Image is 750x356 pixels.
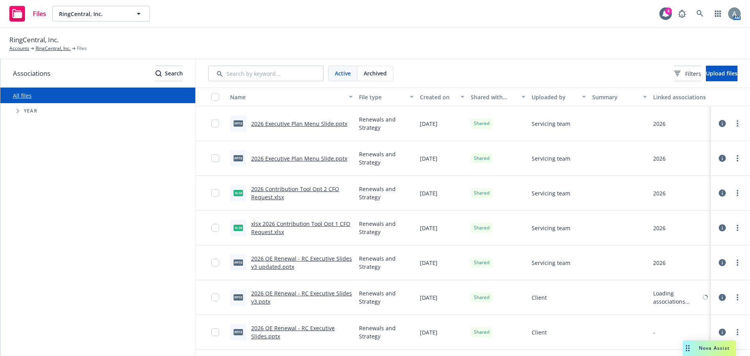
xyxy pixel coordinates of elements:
a: Files [6,3,49,25]
span: Archived [364,69,387,77]
span: Renewals and Strategy [359,115,414,132]
span: Shared [474,190,489,197]
a: Search [692,6,708,21]
svg: Search [155,70,162,77]
span: Files [33,11,46,17]
a: 2026 OE Renewal - RC Executive Slides v3.pptx [251,290,352,305]
span: Client [532,293,547,302]
div: 4 [665,7,672,14]
a: 2026 Executive Plan Menu Slide.pptx [251,155,347,162]
a: xlsx 2026 Contribution Tool Opt 1 CFO Request.xlsx [251,220,350,236]
span: Nova Assist [699,345,730,351]
input: Toggle Row Selected [211,328,219,336]
a: more [733,188,742,198]
div: Linked associations [653,93,708,101]
span: Files [77,45,87,52]
span: RingCentral, Inc. [59,10,127,18]
span: Client [532,328,547,336]
span: Shared [474,224,489,231]
div: Tree Example [0,103,195,119]
span: Shared [474,259,489,266]
span: Renewals and Strategy [359,185,414,201]
span: xlsx [234,225,243,231]
button: Uploaded by [529,88,589,106]
input: Search by keyword... [208,66,323,81]
span: Filters [674,70,701,78]
span: Associations [13,68,50,79]
span: Renewals and Strategy [359,220,414,236]
span: Renewals and Strategy [359,150,414,166]
div: 2026 [653,189,666,197]
span: [DATE] [420,328,437,336]
div: Created on [420,93,456,101]
div: Search [155,66,183,81]
a: RingCentral, Inc. [36,45,71,52]
button: RingCentral, Inc. [52,6,150,21]
a: more [733,223,742,233]
a: more [733,119,742,128]
span: Servicing team [532,154,570,163]
div: 2026 [653,120,666,128]
div: Shared with client [471,93,517,101]
span: [DATE] [420,224,437,232]
a: Accounts [9,45,29,52]
span: Servicing team [532,259,570,267]
span: Shared [474,120,489,127]
a: more [733,327,742,337]
span: xlsx [234,190,243,196]
button: Linked associations [650,88,711,106]
button: File type [356,88,417,106]
span: [DATE] [420,189,437,197]
span: Shared [474,329,489,336]
span: Active [335,69,351,77]
span: RingCentral, Inc. [9,35,59,45]
span: Shared [474,294,489,301]
span: [DATE] [420,120,437,128]
a: Report a Bug [674,6,690,21]
button: Nova Assist [683,340,736,356]
input: Toggle Row Selected [211,224,219,232]
span: pptx [234,329,243,335]
a: more [733,154,742,163]
span: Upload files [706,70,737,77]
a: 2026 Contribution Tool Opt 2 CFO Request.xlsx [251,185,339,201]
button: Shared with client [468,88,529,106]
span: [DATE] [420,293,437,302]
span: pptx [234,259,243,265]
button: Filters [674,66,701,81]
span: Renewals and Strategy [359,254,414,271]
span: Servicing team [532,189,570,197]
div: Summary [592,93,638,101]
div: 2026 [653,259,666,267]
input: Toggle Row Selected [211,259,219,267]
a: 2026 OE Renewal - RC Executive Slides.pptx [251,324,335,340]
input: Toggle Row Selected [211,120,219,127]
input: Toggle Row Selected [211,189,219,197]
div: Loading associations... [653,289,701,306]
button: Created on [417,88,468,106]
input: Toggle Row Selected [211,154,219,162]
div: 2026 [653,224,666,232]
a: 2026 Executive Plan Menu Slide.pptx [251,120,347,127]
a: All files [13,92,32,99]
span: [DATE] [420,154,437,163]
a: 2026 OE Renewal - RC Executive Slides v3 updated.pptx [251,255,352,270]
span: [DATE] [420,259,437,267]
button: Summary [589,88,650,106]
span: pptx [234,120,243,126]
img: photo [728,7,741,20]
div: File type [359,93,405,101]
span: pptx [234,155,243,161]
a: Switch app [710,6,726,21]
span: pptx [234,294,243,300]
div: 2026 [653,154,666,163]
button: Name [227,88,356,106]
div: Uploaded by [532,93,578,101]
span: Servicing team [532,224,570,232]
span: Shared [474,155,489,162]
span: Filters [685,70,701,78]
a: more [733,293,742,302]
span: Servicing team [532,120,570,128]
button: Upload files [706,66,737,81]
div: - [653,328,655,336]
